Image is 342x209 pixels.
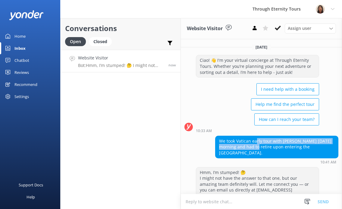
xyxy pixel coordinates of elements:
[19,179,43,191] div: Support Docs
[168,62,176,68] span: Sep 17 2025 10:41am (UTC +02:00) Europe/Amsterdam
[254,113,319,125] button: How can I reach your team?
[215,160,338,164] div: Sep 17 2025 10:41am (UTC +02:00) Europe/Amsterdam
[89,37,112,46] div: Closed
[27,191,35,203] div: Help
[256,83,319,95] button: I need help with a booking
[14,54,29,66] div: Chatbot
[316,5,325,14] img: 725-1755267273.png
[251,98,319,110] button: Help me find the perfect tour
[61,50,180,72] a: Website VisitorBot:Hmm, I’m stumped! 🤔 I might not have the answer to that one, but our amazing t...
[320,160,336,164] strong: 10:41 AM
[65,37,86,46] div: Open
[89,38,115,45] a: Closed
[14,78,37,90] div: Recommend
[78,63,164,68] p: Bot: Hmm, I’m stumped! 🤔 I might not have the answer to that one, but our amazing team definitely...
[14,66,29,78] div: Reviews
[187,25,223,33] h3: Website Visitor
[285,24,336,33] div: Assign User
[65,23,176,34] h2: Conversations
[14,30,26,42] div: Home
[196,128,319,133] div: Sep 17 2025 10:33am (UTC +02:00) Europe/Amsterdam
[78,55,164,61] h4: Website Visitor
[14,42,26,54] div: Inbox
[215,136,338,158] div: We took Vatican early tour with [PERSON_NAME] [DATE] morning and had to retire upon entering the ...
[196,129,212,133] strong: 10:33 AM
[252,45,271,50] span: [DATE]
[196,167,319,201] div: Hmm, I’m stumped! 🤔 I might not have the answer to that one, but our amazing team definitely will...
[14,90,29,103] div: Settings
[288,25,311,32] span: Assign user
[9,10,44,20] img: yonder-white-logo.png
[196,55,319,77] div: Ciao! 👋 I'm your virtual concierge at Through Eternity Tours. Whether you’re planning your next a...
[65,38,89,45] a: Open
